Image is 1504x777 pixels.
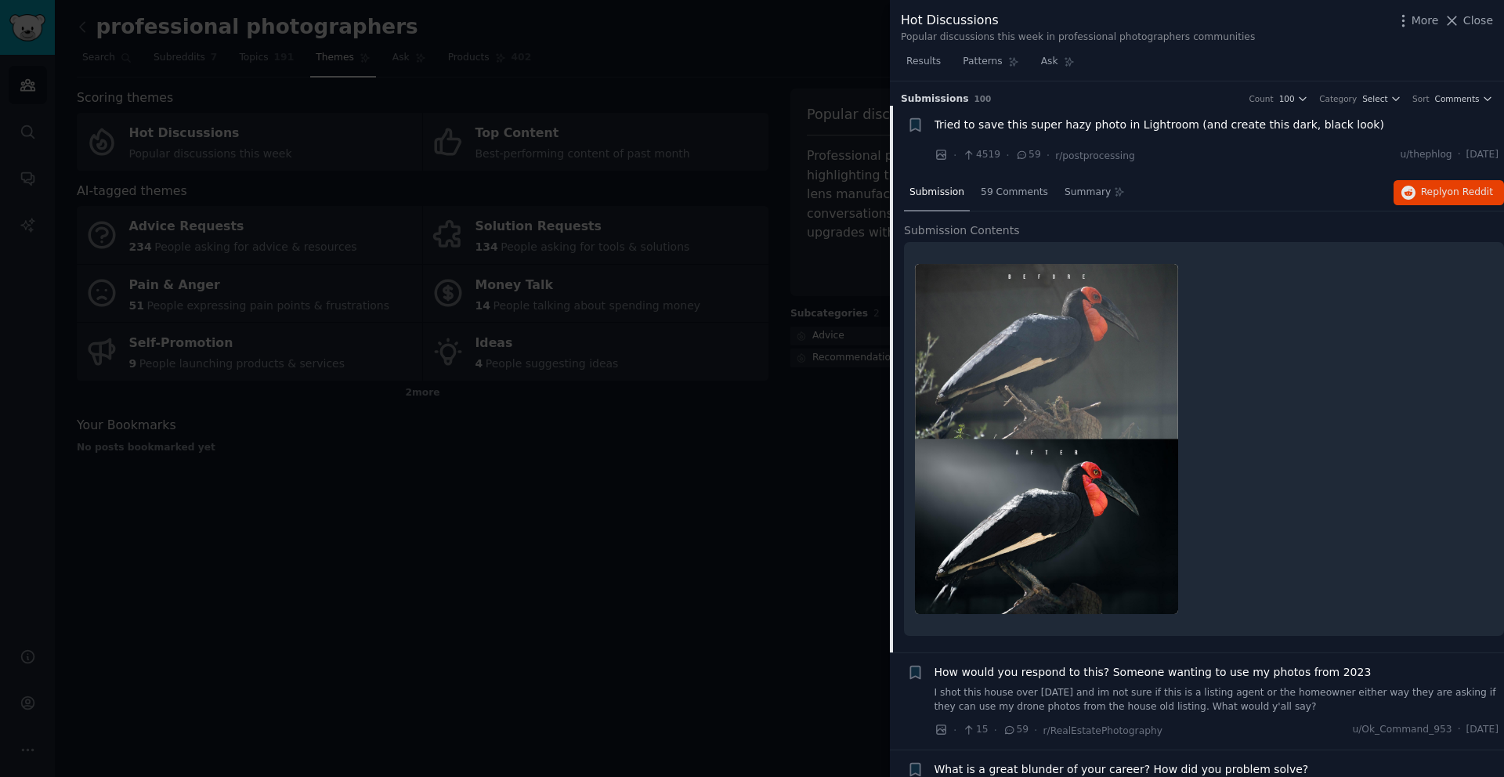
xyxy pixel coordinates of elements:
div: Count [1249,93,1273,104]
span: 100 [1279,93,1295,104]
span: Summary [1065,186,1111,200]
span: [DATE] [1466,148,1499,162]
img: Tried to save this super hazy photo in Lightroom (and create this dark, black look) [915,264,1178,615]
span: · [953,722,956,739]
button: Comments [1435,93,1493,104]
span: · [994,722,997,739]
span: 15 [962,723,988,737]
span: Submission [909,186,964,200]
a: Ask [1036,49,1080,81]
span: on Reddit [1448,186,1493,197]
div: Sort [1412,93,1430,104]
span: [DATE] [1466,723,1499,737]
span: 4519 [962,148,1000,162]
span: · [953,147,956,164]
a: I shot this house over [DATE] and im not sure if this is a listing agent or the homeowner either ... [935,686,1499,714]
span: 59 [1015,148,1041,162]
button: Select [1362,93,1401,104]
span: r/RealEstatePhotography [1043,725,1162,736]
span: Patterns [963,55,1002,69]
span: Close [1463,13,1493,29]
a: Patterns [957,49,1024,81]
span: 59 Comments [981,186,1048,200]
span: 100 [974,94,992,103]
div: Hot Discussions [901,11,1255,31]
span: u/Ok_Command_953 [1352,723,1452,737]
span: · [1458,723,1461,737]
span: · [1458,148,1461,162]
button: Close [1444,13,1493,29]
span: · [1047,147,1050,164]
span: Ask [1041,55,1058,69]
span: · [1006,147,1009,164]
button: 100 [1279,93,1309,104]
button: Replyon Reddit [1394,180,1504,205]
div: Category [1319,93,1357,104]
span: Select [1362,93,1387,104]
a: Tried to save this super hazy photo in Lightroom (and create this dark, black look) [935,117,1384,133]
span: r/postprocessing [1055,150,1135,161]
span: Submission s [901,92,969,107]
span: Comments [1435,93,1480,104]
span: Results [906,55,941,69]
a: Results [901,49,946,81]
button: More [1395,13,1439,29]
span: · [1034,722,1037,739]
span: Reply [1421,186,1493,200]
div: Popular discussions this week in professional photographers communities [901,31,1255,45]
span: 59 [1003,723,1029,737]
span: Submission Contents [904,222,1020,239]
span: More [1412,13,1439,29]
span: u/thephlog [1400,148,1452,162]
a: How would you respond to this? Someone wanting to use my photos from 2023 [935,664,1372,681]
